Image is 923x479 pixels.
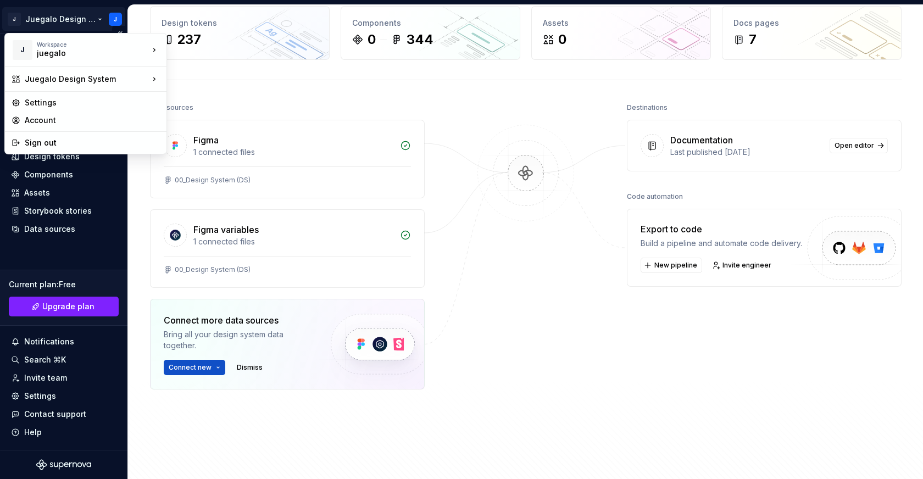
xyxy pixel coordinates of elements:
div: Juegalo Design System [25,74,149,85]
div: Sign out [25,137,160,148]
div: Account [25,115,160,126]
div: Settings [25,97,160,108]
div: J [13,40,32,60]
div: Workspace [37,41,149,48]
div: juegalo [37,48,130,59]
